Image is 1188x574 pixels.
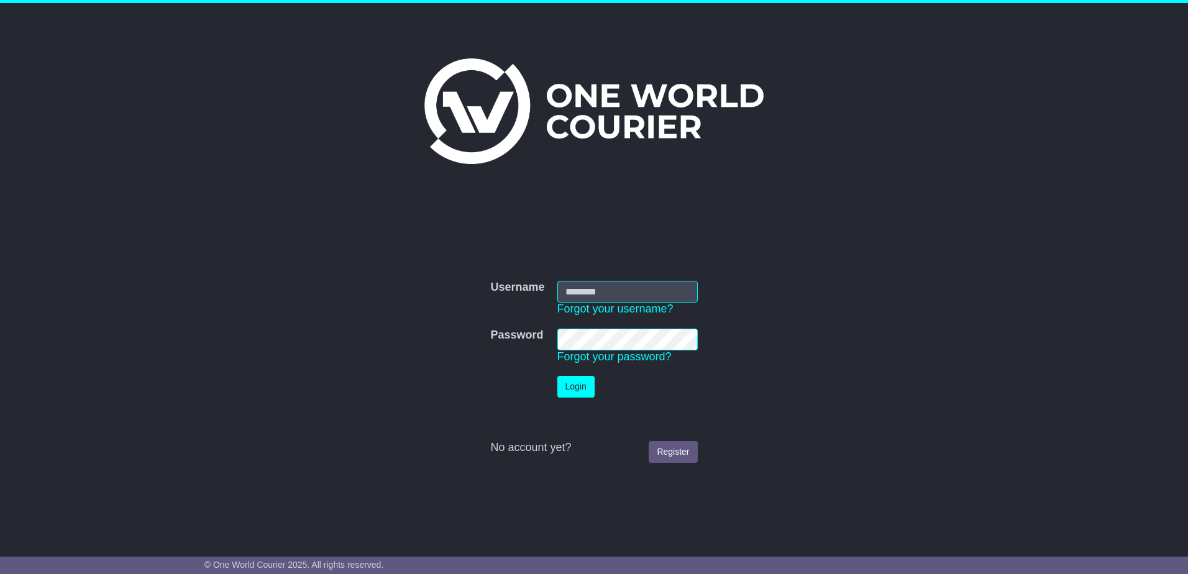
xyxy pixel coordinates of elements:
label: Password [490,329,543,342]
span: © One World Courier 2025. All rights reserved. [204,560,384,570]
a: Forgot your username? [557,303,674,315]
label: Username [490,281,544,294]
div: No account yet? [490,441,697,455]
button: Login [557,376,595,398]
img: One World [424,58,764,164]
a: Forgot your password? [557,350,672,363]
a: Register [649,441,697,463]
